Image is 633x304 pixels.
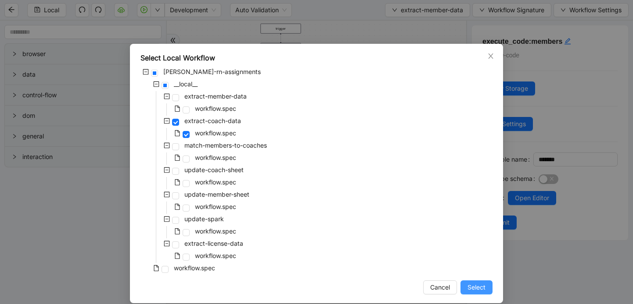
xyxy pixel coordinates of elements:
span: update-coach-sheet [183,165,245,175]
span: __local__ [172,79,199,89]
span: [PERSON_NAME]-rn-assignments [163,68,261,75]
span: workflow.spec [193,103,238,114]
button: Close [486,51,496,61]
span: extract-coach-data [183,116,243,126]
span: workflow.spec [193,226,238,237]
span: workflow.spec [193,251,238,261]
span: workflow.spec [193,152,238,163]
span: workflow.spec [195,178,236,186]
span: update-member-sheet [183,189,251,200]
span: workflow.spec [193,128,238,138]
span: file [174,253,180,259]
button: Select [460,280,493,294]
span: workflow.spec [172,263,217,273]
span: workflow.spec [195,154,236,161]
span: workflow.spec [195,252,236,259]
span: minus-square [164,142,170,148]
span: workflow.spec [195,203,236,210]
span: minus-square [164,240,170,247]
span: workflow.spec [195,129,236,137]
span: workflow.spec [195,105,236,112]
span: minus-square [164,167,170,173]
span: match-members-to-coaches [183,140,269,151]
span: file [174,228,180,234]
span: extract-license-data [184,240,243,247]
span: workflow.spec [193,201,238,212]
button: Cancel [423,280,457,294]
span: update-spark [183,214,226,224]
span: Select [468,283,486,292]
span: file [153,265,159,271]
span: extract-license-data [183,238,245,249]
span: file [174,130,180,136]
span: minus-square [164,191,170,198]
span: workflow.spec [193,177,238,187]
span: __local__ [174,80,198,88]
span: update-spark [184,215,224,223]
span: minus-square [164,93,170,99]
span: file [174,204,180,210]
span: file [174,106,180,112]
span: minus-square [164,216,170,222]
span: Cancel [430,283,450,292]
span: virta-rn-assignments [162,67,263,77]
span: file [174,179,180,185]
div: Select Local Workflow [140,53,493,63]
span: extract-member-data [183,91,248,102]
span: update-coach-sheet [184,166,244,173]
span: extract-coach-data [184,117,241,124]
span: close [487,53,494,60]
span: minus-square [143,69,149,75]
span: minus-square [164,118,170,124]
span: workflow.spec [195,227,236,235]
span: extract-member-data [184,92,247,100]
span: minus-square [153,81,159,87]
span: workflow.spec [174,264,215,272]
span: update-member-sheet [184,191,249,198]
span: match-members-to-coaches [184,141,267,149]
span: file [174,155,180,161]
